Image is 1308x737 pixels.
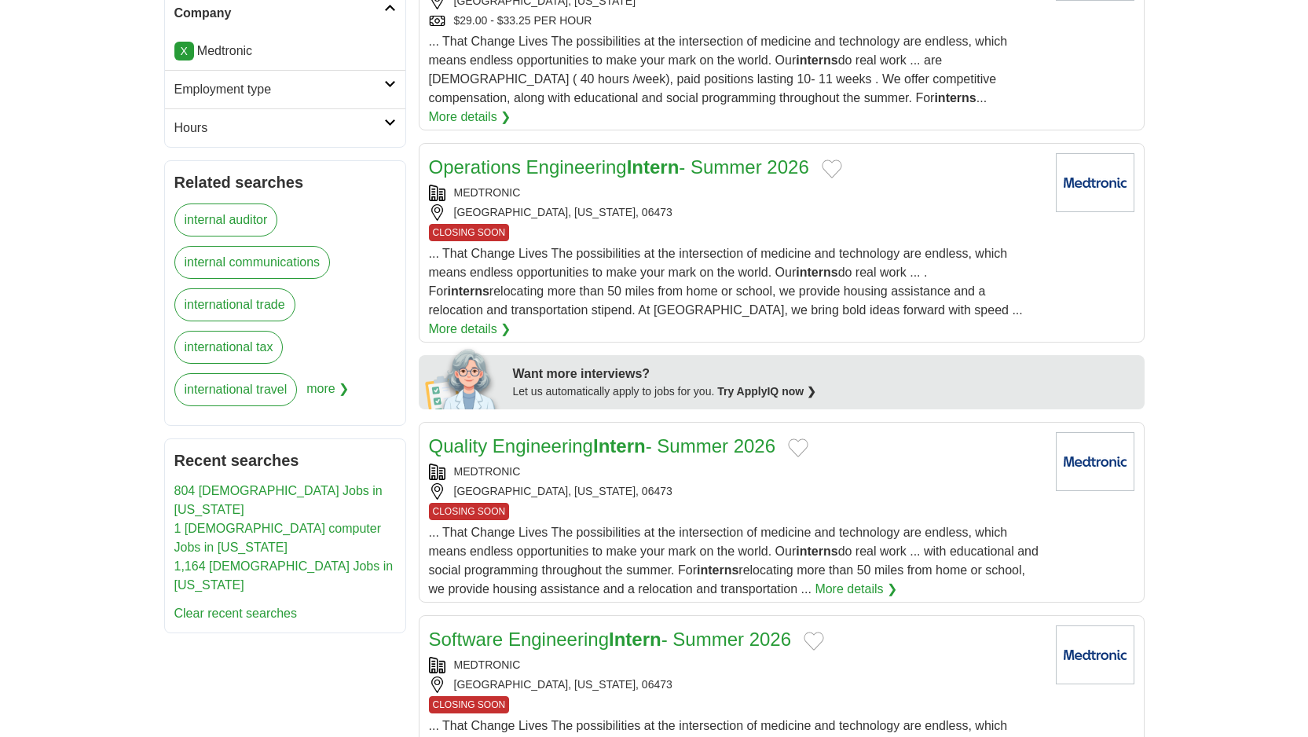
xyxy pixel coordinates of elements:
[804,632,824,651] button: Add to favorite jobs
[174,246,331,279] a: internal communications
[174,42,396,60] li: Medtronic
[165,108,405,147] a: Hours
[174,119,384,137] h2: Hours
[1056,432,1134,491] img: Medtronic logo
[429,435,776,456] a: Quality EngineeringIntern- Summer 2026
[429,483,1043,500] div: [GEOGRAPHIC_DATA], [US_STATE], 06473
[448,284,489,298] strong: interns
[822,159,842,178] button: Add to favorite jobs
[717,385,816,398] a: Try ApplyIQ now ❯
[429,224,510,241] span: CLOSING SOON
[429,676,1043,693] div: [GEOGRAPHIC_DATA], [US_STATE], 06473
[306,373,349,416] span: more ❯
[429,526,1039,596] span: ... That Change Lives The possibilities at the intersection of medicine and technology are endles...
[429,503,510,520] span: CLOSING SOON
[429,247,1023,317] span: ... That Change Lives The possibilities at the intersection of medicine and technology are endles...
[174,607,298,620] a: Clear recent searches
[165,70,405,108] a: Employment type
[174,484,383,516] a: 804 [DEMOGRAPHIC_DATA] Jobs in [US_STATE]
[796,544,837,558] strong: interns
[174,559,394,592] a: 1,164 [DEMOGRAPHIC_DATA] Jobs in [US_STATE]
[174,522,381,554] a: 1 [DEMOGRAPHIC_DATA] computer Jobs in [US_STATE]
[174,42,194,60] a: X
[513,365,1135,383] div: Want more interviews?
[429,629,792,650] a: Software EngineeringIntern- Summer 2026
[174,4,384,23] h2: Company
[429,204,1043,221] div: [GEOGRAPHIC_DATA], [US_STATE], 06473
[697,563,738,577] strong: interns
[429,13,1043,29] div: $29.00 - $33.25 PER HOUR
[1056,153,1134,212] img: Medtronic logo
[627,156,680,178] strong: Intern
[609,629,661,650] strong: Intern
[174,203,278,236] a: internal auditor
[174,373,298,406] a: international travel
[429,696,510,713] span: CLOSING SOON
[429,108,511,126] a: More details ❯
[174,80,384,99] h2: Employment type
[429,320,511,339] a: More details ❯
[934,91,976,104] strong: interns
[796,266,837,279] strong: interns
[454,465,521,478] a: MEDTRONIC
[429,156,809,178] a: Operations EngineeringIntern- Summer 2026
[429,35,1008,104] span: ... That Change Lives The possibilities at the intersection of medicine and technology are endles...
[815,580,897,599] a: More details ❯
[174,449,396,472] h2: Recent searches
[454,658,521,671] a: MEDTRONIC
[174,288,295,321] a: international trade
[174,331,284,364] a: international tax
[796,53,837,67] strong: interns
[454,186,521,199] a: MEDTRONIC
[425,346,501,409] img: apply-iq-scientist.png
[1056,625,1134,684] img: Medtronic logo
[513,383,1135,400] div: Let us automatically apply to jobs for you.
[788,438,808,457] button: Add to favorite jobs
[593,435,646,456] strong: Intern
[174,170,396,194] h2: Related searches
